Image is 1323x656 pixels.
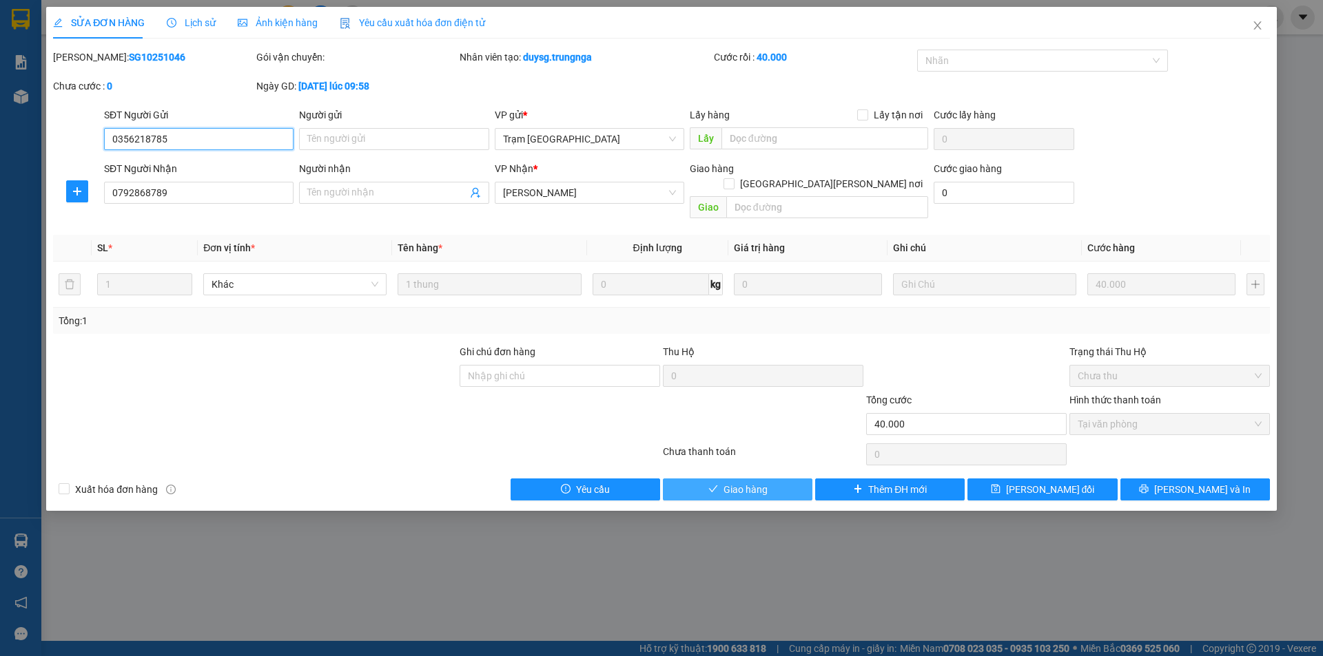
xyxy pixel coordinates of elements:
span: clock-circle [167,18,176,28]
span: Giá trị hàng [734,242,785,253]
span: Lấy [690,127,721,149]
div: [PERSON_NAME]: [53,50,254,65]
b: 0 [107,81,112,92]
span: Khác [212,274,378,295]
span: Ảnh kiện hàng [238,17,318,28]
span: Lấy hàng [690,109,730,120]
span: Phan Thiết [503,182,676,203]
div: Người nhận [299,161,489,176]
span: plus [853,484,863,495]
button: delete [59,273,81,295]
input: Ghi chú đơn hàng [460,365,660,387]
span: picture [238,18,247,28]
span: Chưa thu [1078,366,1262,386]
span: [GEOGRAPHIC_DATA][PERSON_NAME] nơi [735,176,928,191]
label: Cước lấy hàng [934,109,996,120]
span: Cước hàng [1087,242,1135,253]
button: plus [1247,273,1264,295]
input: Dọc đường [726,196,928,218]
span: SỬA ĐƠN HÀNG [53,17,145,28]
div: SĐT Người Gửi [104,107,294,123]
span: exclamation-circle [561,484,571,495]
span: check [708,484,718,495]
button: exclamation-circleYêu cầu [511,478,660,500]
button: printer[PERSON_NAME] và In [1120,478,1270,500]
span: Thu Hộ [663,346,695,357]
div: SĐT Người Nhận [104,161,294,176]
span: kg [709,273,723,295]
span: Lịch sử [167,17,216,28]
label: Hình thức thanh toán [1069,394,1161,405]
button: Close [1238,7,1277,45]
div: Cước rồi : [714,50,914,65]
div: Trạng thái Thu Hộ [1069,344,1270,359]
span: VP Nhận [495,163,533,174]
span: Tổng cước [866,394,912,405]
span: Định lượng [633,242,682,253]
span: SL [97,242,108,253]
input: VD: Bàn, Ghế [398,273,581,295]
input: Dọc đường [721,127,928,149]
div: Người gửi [299,107,489,123]
span: Giao hàng [690,163,734,174]
span: [PERSON_NAME] và In [1154,482,1251,497]
label: Cước giao hàng [934,163,1002,174]
div: Gói vận chuyển: [256,50,457,65]
input: Ghi Chú [893,273,1076,295]
button: checkGiao hàng [663,478,812,500]
span: plus [67,186,88,197]
span: Tại văn phòng [1078,414,1262,434]
span: Lấy tận nơi [868,107,928,123]
span: edit [53,18,63,28]
span: info-circle [166,485,176,494]
b: duysg.trungnga [523,52,592,63]
span: Tên hàng [398,242,442,253]
button: plusThêm ĐH mới [815,478,965,500]
label: Ghi chú đơn hàng [460,346,535,357]
button: plus [66,180,88,202]
span: user-add [470,187,481,198]
span: Trạm Sài Gòn [503,129,676,149]
input: 0 [734,273,882,295]
b: 40.000 [757,52,787,63]
span: close [1252,20,1263,31]
b: [DATE] lúc 09:58 [298,81,369,92]
input: Cước giao hàng [934,182,1074,204]
span: Đơn vị tính [203,242,255,253]
span: Xuất hóa đơn hàng [70,482,163,497]
th: Ghi chú [888,235,1082,262]
span: Yêu cầu xuất hóa đơn điện tử [340,17,485,28]
div: Nhân viên tạo: [460,50,711,65]
img: icon [340,18,351,29]
div: Tổng: 1 [59,313,511,328]
div: Chưa thanh toán [661,444,865,468]
button: save[PERSON_NAME] đổi [967,478,1117,500]
div: VP gửi [495,107,684,123]
span: Giao [690,196,726,218]
div: Ngày GD: [256,78,457,94]
span: printer [1139,484,1149,495]
input: Cước lấy hàng [934,128,1074,150]
b: SG10251046 [129,52,185,63]
span: Giao hàng [724,482,768,497]
span: Yêu cầu [576,482,610,497]
span: save [991,484,1001,495]
div: Chưa cước : [53,78,254,94]
span: Thêm ĐH mới [868,482,927,497]
input: 0 [1087,273,1235,295]
span: [PERSON_NAME] đổi [1006,482,1095,497]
